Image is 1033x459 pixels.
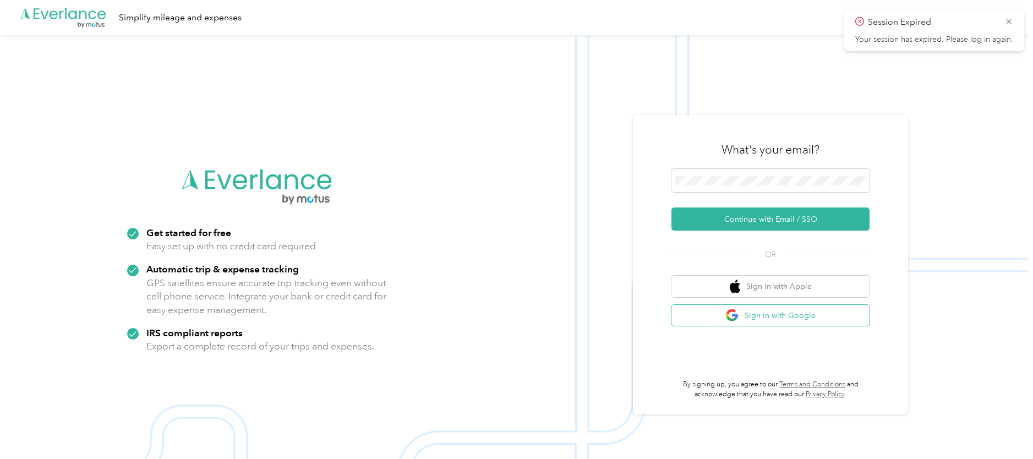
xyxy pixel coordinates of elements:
[751,249,790,260] span: OR
[146,327,243,338] strong: IRS compliant reports
[146,276,387,317] p: GPS satellites ensure accurate trip tracking even without cell phone service. Integrate your bank...
[806,390,845,398] a: Privacy Policy
[146,263,299,275] strong: Automatic trip & expense tracking
[725,309,739,323] img: google logo
[671,380,870,399] p: By signing up, you agree to our and acknowledge that you have read our .
[730,280,741,293] img: apple logo
[119,11,242,25] div: Simplify mileage and expenses
[722,142,819,157] h3: What's your email?
[671,276,870,297] button: apple logoSign in with Apple
[779,380,845,389] a: Terms and Conditions
[971,397,1033,459] iframe: Everlance-gr Chat Button Frame
[146,227,231,238] strong: Get started for free
[868,15,997,29] p: Session Expired
[146,340,374,353] p: Export a complete record of your trips and expenses.
[855,35,1013,45] p: Your session has expired. Please log in again.
[146,239,316,253] p: Easy set up with no credit card required
[671,305,870,326] button: google logoSign in with Google
[671,207,870,231] button: Continue with Email / SSO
